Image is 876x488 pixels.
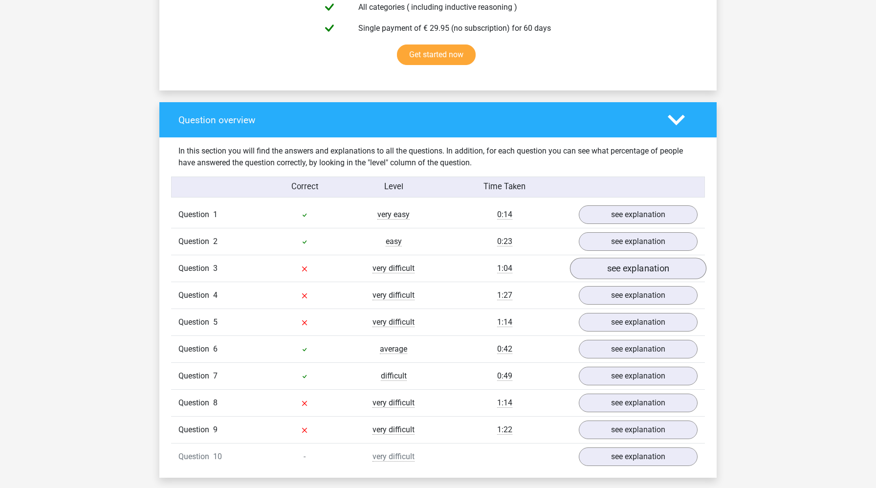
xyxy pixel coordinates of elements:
[497,317,512,327] span: 1:14
[381,371,407,381] span: difficult
[579,313,698,332] a: see explanation
[377,210,410,220] span: very easy
[438,181,571,193] div: Time Taken
[579,394,698,412] a: see explanation
[497,210,512,220] span: 0:14
[213,425,218,434] span: 9
[579,367,698,385] a: see explanation
[497,344,512,354] span: 0:42
[261,181,350,193] div: Correct
[178,424,213,436] span: Question
[386,237,402,246] span: easy
[579,421,698,439] a: see explanation
[260,451,349,463] div: -
[178,289,213,301] span: Question
[497,398,512,408] span: 1:14
[213,264,218,273] span: 3
[178,370,213,382] span: Question
[372,452,415,462] span: very difficult
[213,317,218,327] span: 5
[497,237,512,246] span: 0:23
[213,237,218,246] span: 2
[372,425,415,435] span: very difficult
[178,236,213,247] span: Question
[372,317,415,327] span: very difficult
[213,344,218,354] span: 6
[497,264,512,273] span: 1:04
[579,232,698,251] a: see explanation
[579,340,698,358] a: see explanation
[579,447,698,466] a: see explanation
[372,264,415,273] span: very difficult
[579,286,698,305] a: see explanation
[178,451,213,463] span: Question
[497,371,512,381] span: 0:49
[579,205,698,224] a: see explanation
[570,258,706,279] a: see explanation
[178,209,213,221] span: Question
[178,397,213,409] span: Question
[213,371,218,380] span: 7
[213,290,218,300] span: 4
[497,290,512,300] span: 1:27
[349,181,438,193] div: Level
[171,145,705,169] div: In this section you will find the answers and explanations to all the questions. In addition, for...
[213,398,218,407] span: 8
[397,44,476,65] a: Get started now
[213,452,222,461] span: 10
[178,343,213,355] span: Question
[372,290,415,300] span: very difficult
[497,425,512,435] span: 1:22
[178,316,213,328] span: Question
[213,210,218,219] span: 1
[380,344,407,354] span: average
[178,263,213,274] span: Question
[178,114,653,126] h4: Question overview
[372,398,415,408] span: very difficult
